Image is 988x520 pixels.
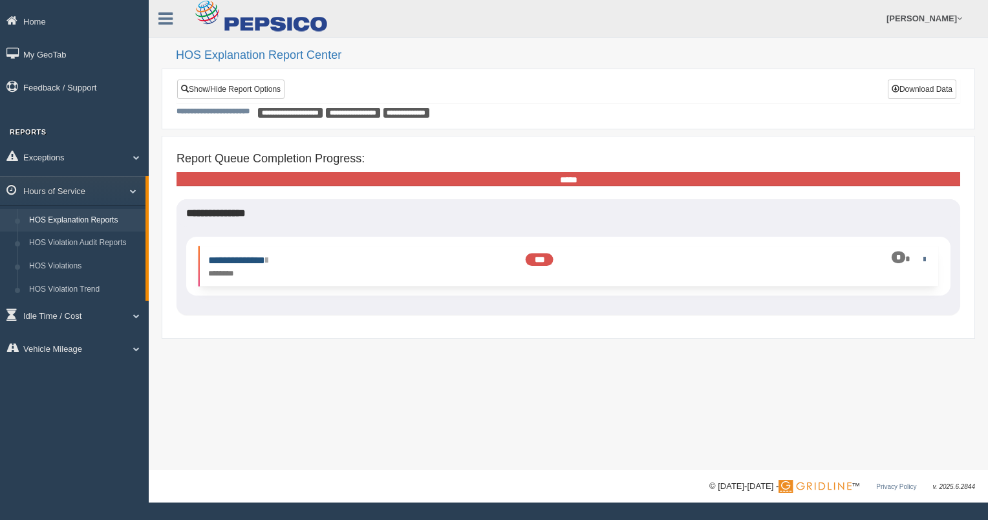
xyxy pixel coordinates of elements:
[177,80,285,99] a: Show/Hide Report Options
[779,480,852,493] img: Gridline
[176,49,975,62] h2: HOS Explanation Report Center
[709,480,975,493] div: © [DATE]-[DATE] - ™
[23,255,145,278] a: HOS Violations
[23,278,145,301] a: HOS Violation Trend
[199,246,938,287] li: Expand
[23,232,145,255] a: HOS Violation Audit Reports
[23,209,145,232] a: HOS Explanation Reports
[177,153,960,166] h4: Report Queue Completion Progress:
[876,483,916,490] a: Privacy Policy
[933,483,975,490] span: v. 2025.6.2844
[888,80,956,99] button: Download Data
